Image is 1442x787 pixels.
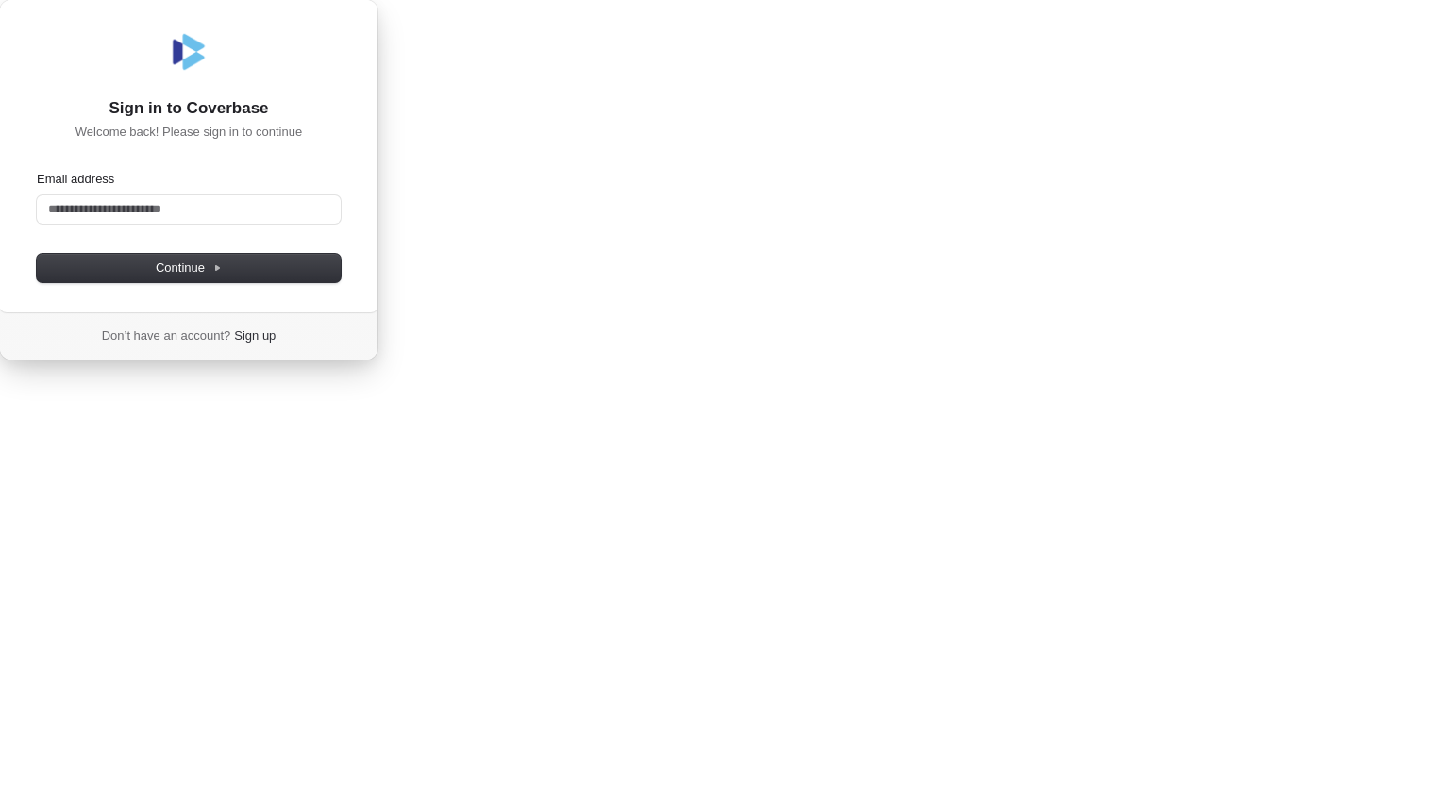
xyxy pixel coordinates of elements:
[37,254,341,282] button: Continue
[156,260,222,276] span: Continue
[37,124,341,141] p: Welcome back! Please sign in to continue
[37,97,341,120] h1: Sign in to Coverbase
[37,171,114,188] label: Email address
[234,327,276,344] a: Sign up
[166,29,211,75] img: Coverbase
[102,327,231,344] span: Don’t have an account?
